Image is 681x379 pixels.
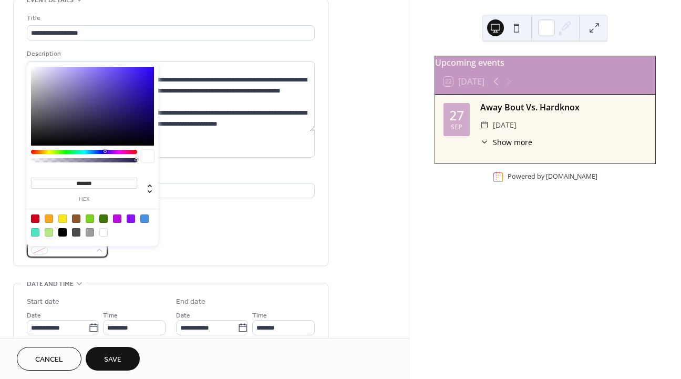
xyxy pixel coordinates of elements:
label: hex [31,197,137,202]
div: #4A90E2 [140,214,149,223]
span: Date [27,310,41,321]
div: Upcoming events [435,56,655,69]
div: Location [27,170,313,181]
div: #F5A623 [45,214,53,223]
div: #F8E71C [58,214,67,223]
div: Start date [27,296,59,308]
div: End date [176,296,205,308]
div: #BD10E0 [113,214,121,223]
div: ​ [480,137,489,148]
button: ​Show more [480,137,532,148]
span: [DATE] [493,119,517,131]
a: [DOMAIN_NAME] [546,172,597,181]
div: Title [27,13,313,24]
span: Save [104,354,121,365]
div: #D0021B [31,214,39,223]
div: #8B572A [72,214,80,223]
div: #417505 [99,214,108,223]
div: Description [27,48,313,59]
span: Date [176,310,190,321]
span: Time [252,310,267,321]
span: Show more [493,137,532,148]
div: #50E3C2 [31,228,39,237]
div: #000000 [58,228,67,237]
div: ​ [480,119,489,131]
div: #9B9B9B [86,228,94,237]
div: 27 [449,109,464,122]
div: Powered by [508,172,597,181]
div: #B8E986 [45,228,53,237]
div: Away Bout Vs. Hardknox [480,101,647,114]
div: Sep [451,124,462,131]
button: Cancel [17,347,81,371]
div: #7ED321 [86,214,94,223]
div: #9013FE [127,214,135,223]
span: Date and time [27,279,74,290]
div: #4A4A4A [72,228,80,237]
button: Save [86,347,140,371]
span: Time [103,310,118,321]
span: Cancel [35,354,63,365]
div: #FFFFFF [99,228,108,237]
